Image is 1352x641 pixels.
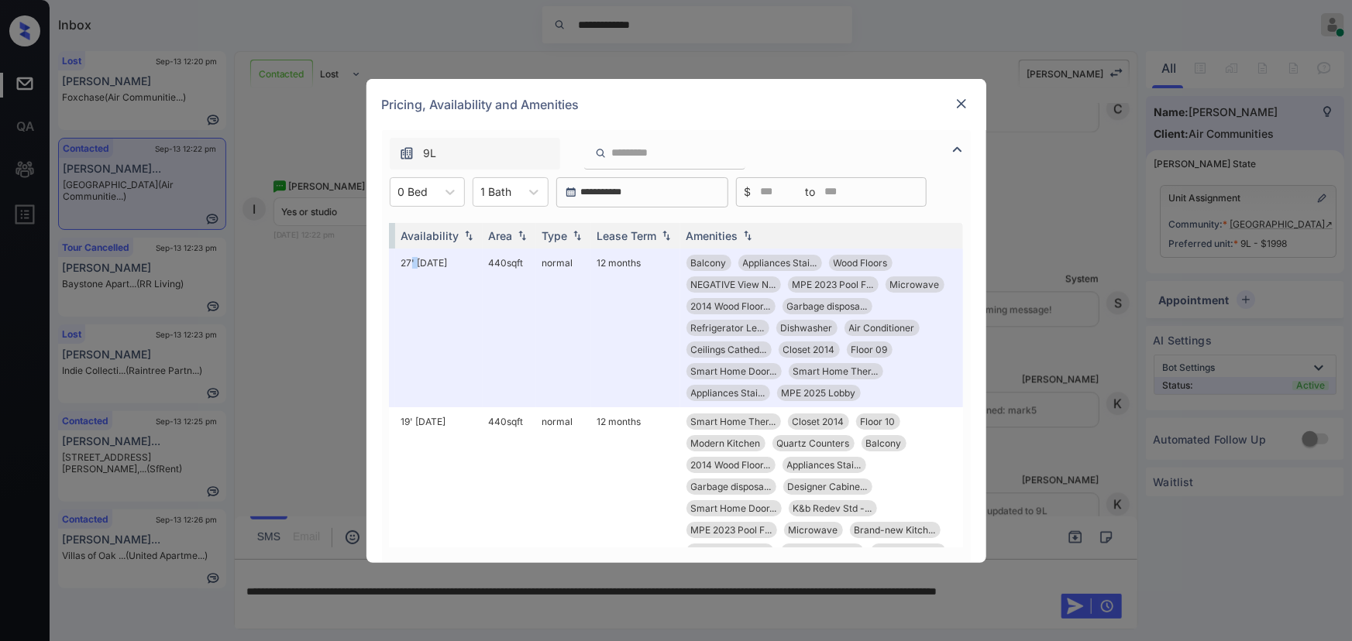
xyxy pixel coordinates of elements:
[691,387,765,399] span: Appliances Stai...
[591,249,680,407] td: 12 months
[789,524,838,536] span: Microwave
[686,229,738,242] div: Amenities
[424,145,437,162] span: 9L
[597,229,657,242] div: Lease Term
[691,300,771,312] span: 2014 Wood Floor...
[834,257,888,269] span: Wood Floors
[483,249,536,407] td: 440 sqft
[595,146,607,160] img: icon-zuma
[691,437,761,449] span: Modern Kitchen
[783,344,835,355] span: Closet 2014
[954,96,969,111] img: close
[787,300,868,312] span: Garbage disposa...
[691,344,767,355] span: Ceilings Cathed...
[691,481,772,492] span: Garbage disposa...
[399,146,415,161] img: icon-zuma
[691,459,771,471] span: 2014 Wood Floor...
[855,524,936,536] span: Brand-new Kitch...
[851,344,888,355] span: Floor 09
[461,230,476,241] img: sorting
[890,279,940,290] span: Microwave
[806,183,816,201] span: to
[876,546,941,557] span: Air Conditioner
[691,279,776,290] span: NEGATIVE View N...
[781,322,833,334] span: Dishwasher
[691,257,727,269] span: Balcony
[793,279,874,290] span: MPE 2023 Pool F...
[740,230,755,241] img: sorting
[793,502,872,514] span: K&b Redev Std -...
[861,416,896,427] span: Floor 10
[793,416,845,427] span: Closet 2014
[401,229,459,242] div: Availability
[659,230,674,241] img: sorting
[691,416,776,427] span: Smart Home Ther...
[691,322,765,334] span: Refrigerator Le...
[542,229,568,242] div: Type
[514,230,530,241] img: sorting
[395,249,483,407] td: 27' [DATE]
[691,365,777,377] span: Smart Home Door...
[743,257,817,269] span: Appliances Stai...
[691,502,777,514] span: Smart Home Door...
[786,546,859,557] span: Refrigerator Le...
[782,387,856,399] span: MPE 2025 Lobby
[536,249,591,407] td: normal
[787,459,862,471] span: Appliances Stai...
[569,230,585,241] img: sorting
[691,524,772,536] span: MPE 2023 Pool F...
[691,546,769,557] span: Soft-close Draw...
[948,140,967,159] img: icon-zuma
[777,437,850,449] span: Quartz Counters
[489,229,513,242] div: Area
[788,481,868,492] span: Designer Cabine...
[866,437,902,449] span: Balcony
[793,365,879,377] span: Smart Home Ther...
[745,183,752,201] span: $
[849,322,915,334] span: Air Conditioner
[366,79,986,130] div: Pricing, Availability and Amenities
